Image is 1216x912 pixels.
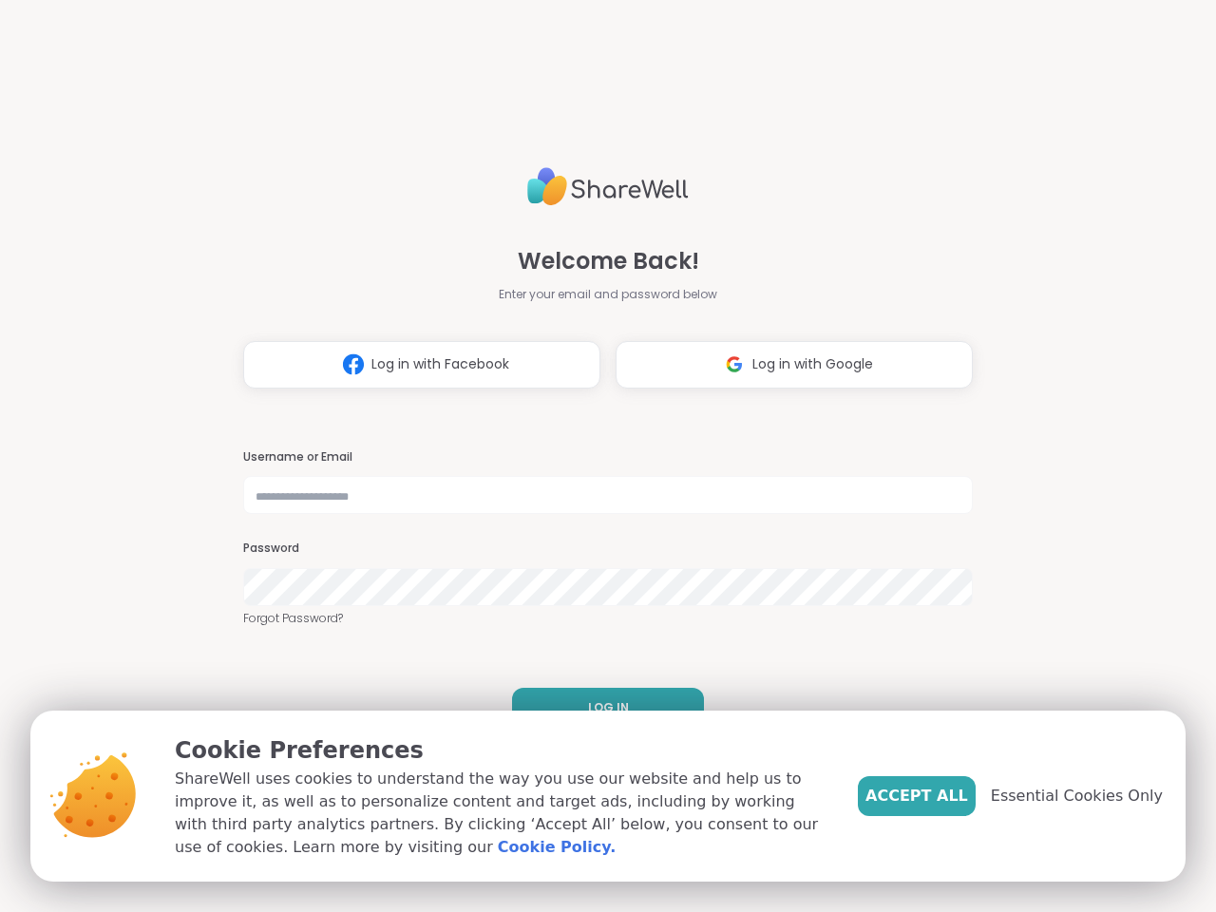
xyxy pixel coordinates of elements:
[335,347,371,382] img: ShareWell Logomark
[371,354,509,374] span: Log in with Facebook
[858,776,976,816] button: Accept All
[243,541,973,557] h3: Password
[518,244,699,278] span: Welcome Back!
[512,688,704,728] button: LOG IN
[616,341,973,389] button: Log in with Google
[243,341,600,389] button: Log in with Facebook
[498,836,616,859] a: Cookie Policy.
[991,785,1163,807] span: Essential Cookies Only
[865,785,968,807] span: Accept All
[588,699,629,716] span: LOG IN
[243,449,973,465] h3: Username or Email
[716,347,752,382] img: ShareWell Logomark
[175,768,827,859] p: ShareWell uses cookies to understand the way you use our website and help us to improve it, as we...
[175,733,827,768] p: Cookie Preferences
[752,354,873,374] span: Log in with Google
[499,286,717,303] span: Enter your email and password below
[527,160,689,214] img: ShareWell Logo
[243,610,973,627] a: Forgot Password?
